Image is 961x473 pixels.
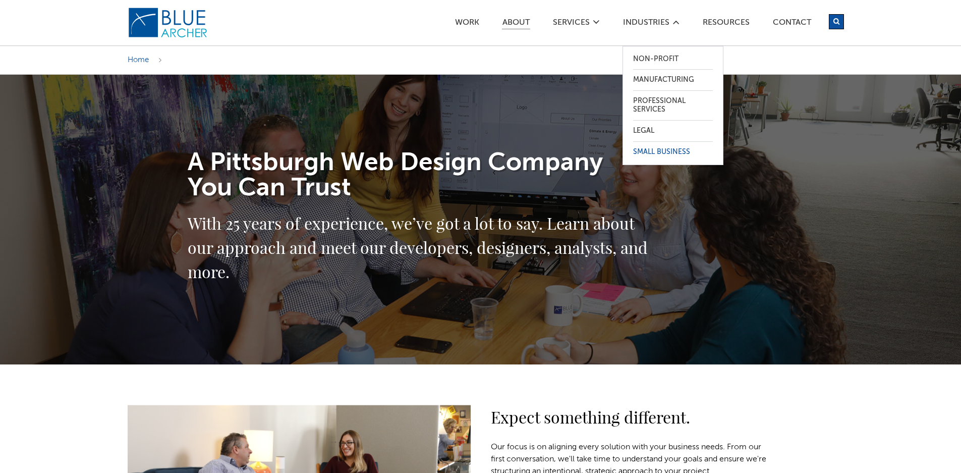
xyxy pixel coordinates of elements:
img: Blue Archer Logo [128,7,208,38]
a: Non-Profit [633,49,713,70]
a: Manufacturing [633,70,713,90]
h2: Expect something different. [491,405,773,429]
a: Professional Services [633,91,713,120]
a: Industries [623,19,670,29]
a: Work [455,19,480,29]
a: ABOUT [502,19,530,30]
a: Legal [633,121,713,141]
a: Home [128,56,149,64]
a: Contact [772,19,812,29]
a: Small Business [633,142,713,163]
a: Resources [702,19,750,29]
h1: A Pittsburgh Web Design Company You Can Trust [188,150,652,201]
h2: With 25 years of experience, we’ve got a lot to say. Learn about our approach and meet our develo... [188,211,652,284]
a: SERVICES [552,19,590,29]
